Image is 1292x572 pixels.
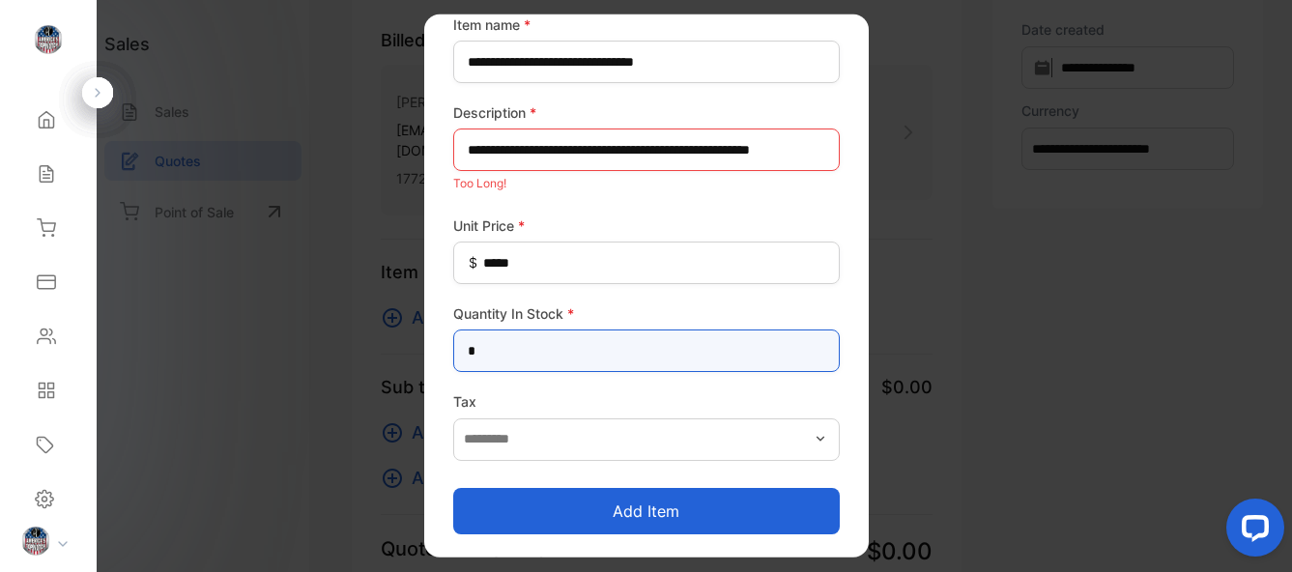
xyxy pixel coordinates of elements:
[453,303,840,324] label: Quantity In Stock
[469,252,477,272] span: $
[453,102,840,123] label: Description
[34,25,63,54] img: logo
[453,487,840,533] button: Add item
[453,215,840,236] label: Unit Price
[453,391,840,412] label: Tax
[453,171,840,196] p: Too Long!
[453,14,840,35] label: Item name
[1211,491,1292,572] iframe: LiveChat chat widget
[21,527,50,556] img: profile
